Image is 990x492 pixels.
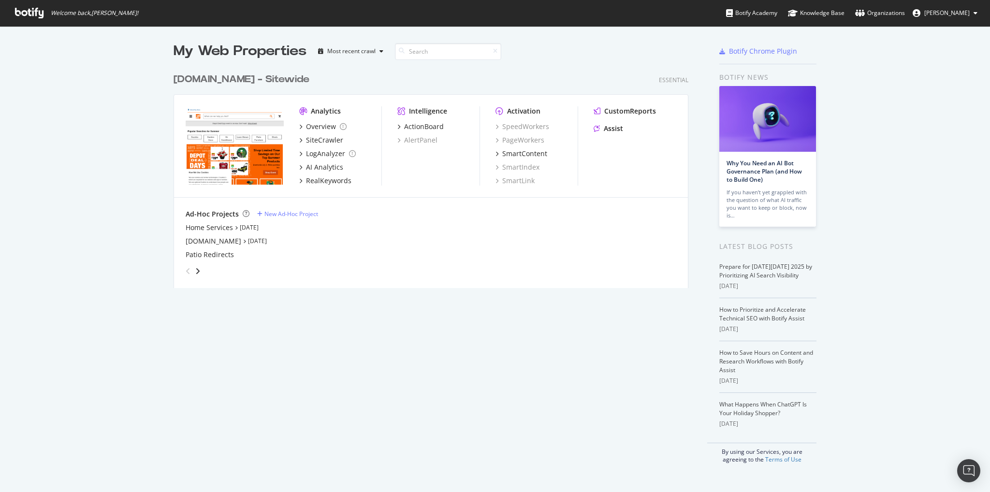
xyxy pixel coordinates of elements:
[264,210,318,218] div: New Ad-Hoc Project
[719,86,816,152] img: Why You Need an AI Bot Governance Plan (and How to Build One)
[397,135,437,145] a: AlertPanel
[240,223,259,232] a: [DATE]
[604,124,623,133] div: Assist
[299,135,343,145] a: SiteCrawler
[719,262,812,279] a: Prepare for [DATE][DATE] 2025 by Prioritizing AI Search Visibility
[311,106,341,116] div: Analytics
[194,266,201,276] div: angle-right
[409,106,447,116] div: Intelligence
[186,209,239,219] div: Ad-Hoc Projects
[719,325,816,333] div: [DATE]
[727,188,809,219] div: If you haven’t yet grappled with the question of what AI traffic you want to keep or block, now is…
[905,5,985,21] button: [PERSON_NAME]
[495,176,535,186] a: SmartLink
[299,149,356,159] a: LogAnalyzer
[719,241,816,252] div: Latest Blog Posts
[604,106,656,116] div: CustomReports
[395,43,501,60] input: Search
[507,106,540,116] div: Activation
[765,455,801,463] a: Terms of Use
[306,149,345,159] div: LogAnalyzer
[719,282,816,290] div: [DATE]
[327,48,376,54] div: Most recent crawl
[186,106,284,185] img: homedepot.ca
[719,400,807,417] a: What Happens When ChatGPT Is Your Holiday Shopper?
[495,162,539,172] a: SmartIndex
[306,122,336,131] div: Overview
[404,122,444,131] div: ActionBoard
[707,443,816,463] div: By using our Services, you are agreeing to the
[299,162,343,172] a: AI Analytics
[186,250,234,260] a: Patio Redirects
[594,106,656,116] a: CustomReports
[495,122,549,131] a: SpeedWorkers
[719,420,816,428] div: [DATE]
[248,237,267,245] a: [DATE]
[174,72,313,87] a: [DOMAIN_NAME] - Sitewide
[495,149,547,159] a: SmartContent
[186,236,241,246] a: [DOMAIN_NAME]
[719,348,813,374] a: How to Save Hours on Content and Research Workflows with Botify Assist
[659,76,688,84] div: Essential
[174,61,696,288] div: grid
[174,42,306,61] div: My Web Properties
[788,8,844,18] div: Knowledge Base
[182,263,194,279] div: angle-left
[299,122,347,131] a: Overview
[726,8,777,18] div: Botify Academy
[186,223,233,232] a: Home Services
[299,176,351,186] a: RealKeywords
[397,122,444,131] a: ActionBoard
[594,124,623,133] a: Assist
[51,9,138,17] span: Welcome back, [PERSON_NAME] !
[257,210,318,218] a: New Ad-Hoc Project
[855,8,905,18] div: Organizations
[306,135,343,145] div: SiteCrawler
[174,72,309,87] div: [DOMAIN_NAME] - Sitewide
[924,9,970,17] span: Eric Kamangu
[729,46,797,56] div: Botify Chrome Plugin
[719,376,816,385] div: [DATE]
[957,459,980,482] div: Open Intercom Messenger
[495,135,544,145] a: PageWorkers
[727,159,802,184] a: Why You Need an AI Bot Governance Plan (and How to Build One)
[306,176,351,186] div: RealKeywords
[719,72,816,83] div: Botify news
[719,46,797,56] a: Botify Chrome Plugin
[314,43,387,59] button: Most recent crawl
[502,149,547,159] div: SmartContent
[719,305,806,322] a: How to Prioritize and Accelerate Technical SEO with Botify Assist
[306,162,343,172] div: AI Analytics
